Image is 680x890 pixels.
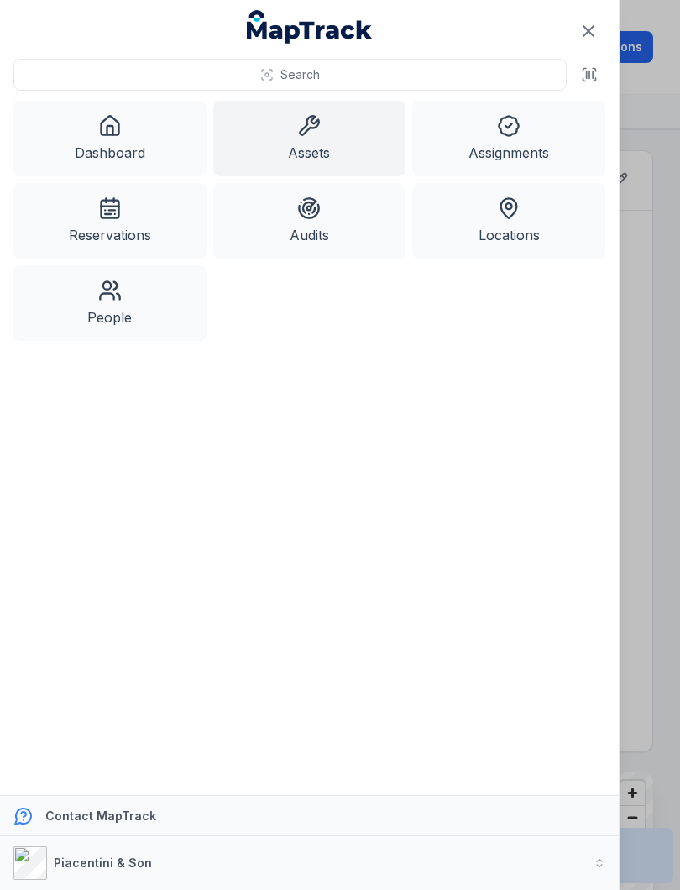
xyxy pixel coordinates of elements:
[13,59,567,91] button: Search
[45,809,156,823] strong: Contact MapTrack
[13,101,207,176] a: Dashboard
[54,856,152,870] strong: Piacentini & Son
[13,265,207,341] a: People
[412,101,605,176] a: Assignments
[571,13,606,49] button: Close navigation
[213,101,406,176] a: Assets
[247,10,373,44] a: MapTrack
[280,66,320,83] span: Search
[213,183,406,259] a: Audits
[412,183,605,259] a: Locations
[13,183,207,259] a: Reservations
